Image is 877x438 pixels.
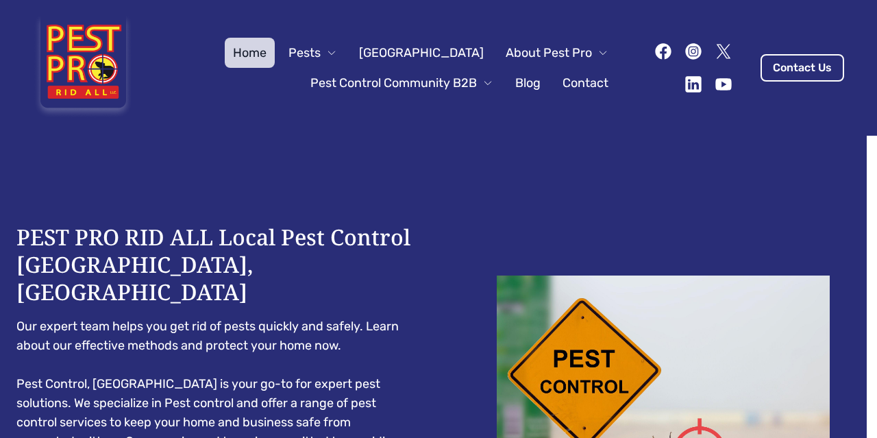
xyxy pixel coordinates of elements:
button: Pests [280,38,345,68]
h1: PEST PRO RID ALL Local Pest Control [GEOGRAPHIC_DATA], [GEOGRAPHIC_DATA] [16,223,411,306]
img: Pest Pro Rid All [33,16,134,119]
a: Contact Us [761,54,844,82]
button: Pest Control Community B2B [302,68,502,98]
span: Pests [288,43,321,62]
a: Contact [554,68,617,98]
span: About Pest Pro [506,43,592,62]
span: Pest Control Community B2B [310,73,477,93]
a: [GEOGRAPHIC_DATA] [351,38,492,68]
a: Blog [507,68,549,98]
button: About Pest Pro [497,38,617,68]
a: Home [225,38,275,68]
